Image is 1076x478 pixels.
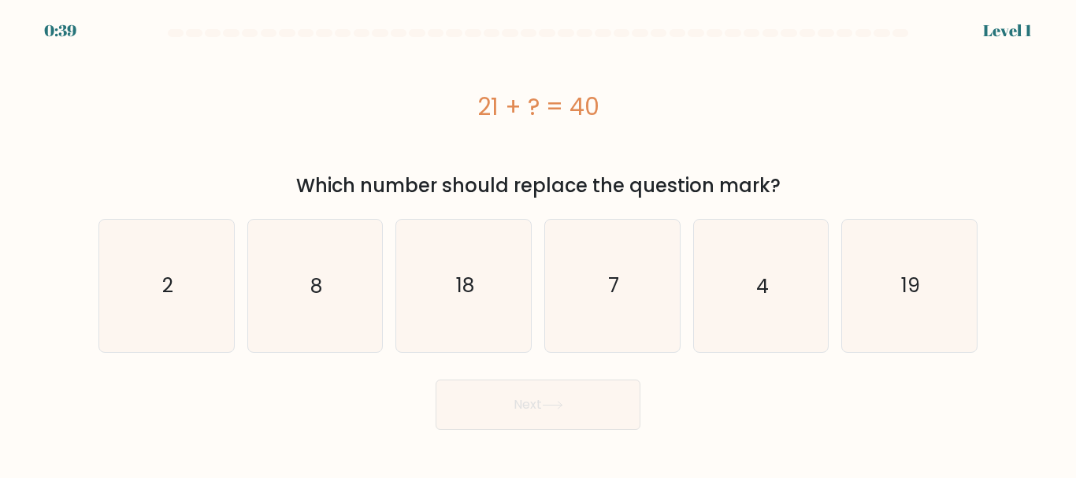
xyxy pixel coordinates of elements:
div: Level 1 [983,19,1032,43]
text: 8 [310,272,322,299]
text: 7 [608,272,619,299]
text: 18 [456,272,474,299]
button: Next [436,380,640,430]
text: 19 [901,272,920,299]
div: 21 + ? = 40 [98,89,978,124]
div: Which number should replace the question mark? [108,172,968,200]
div: 0:39 [44,19,76,43]
text: 2 [162,272,173,299]
text: 4 [756,272,769,299]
